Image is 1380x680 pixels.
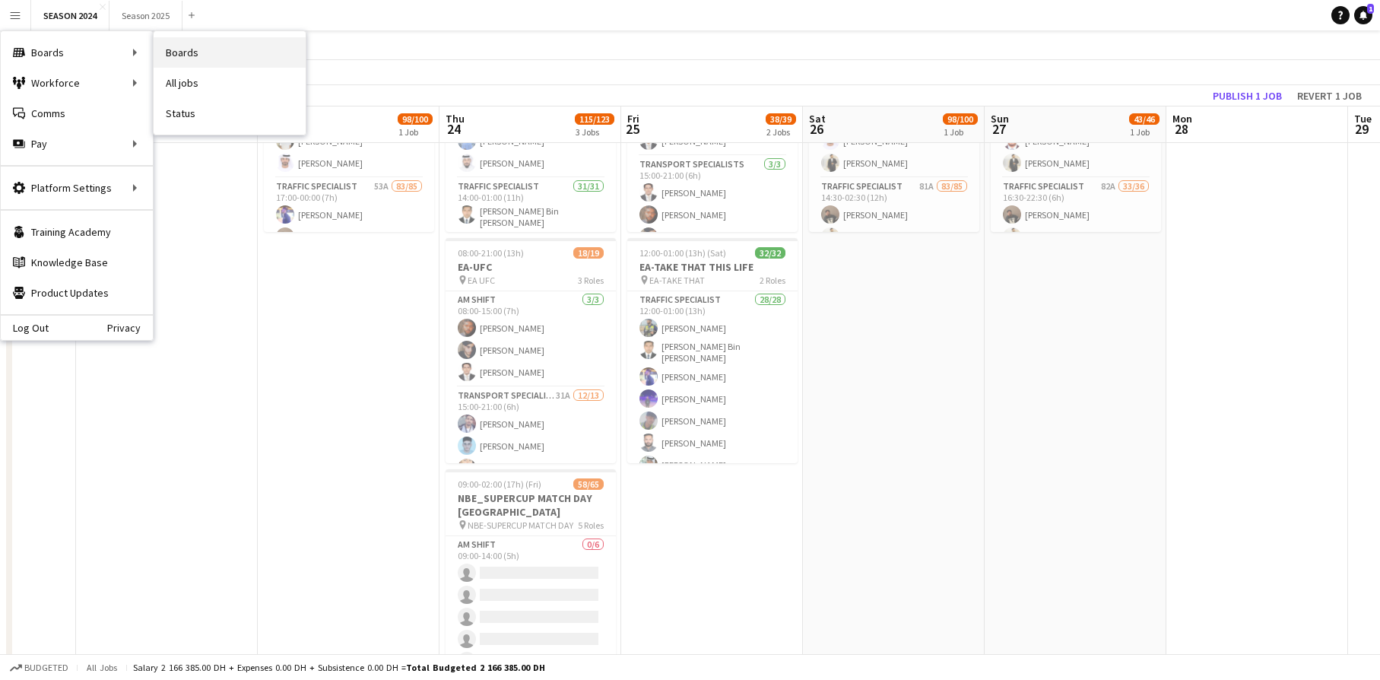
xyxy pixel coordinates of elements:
[1,247,153,278] a: Knowledge Base
[809,112,826,126] span: Sat
[1170,120,1192,138] span: 28
[446,112,465,126] span: Thu
[755,247,785,259] span: 32/32
[1,217,153,247] a: Training Academy
[1172,112,1192,126] span: Mon
[627,156,798,252] app-card-role: Transport Specialists3/315:00-21:00 (6h)[PERSON_NAME][PERSON_NAME][PERSON_NAME]
[446,238,616,463] app-job-card: 08:00-21:00 (13h)18/19EA-UFC EA UFC3 RolesAM SHIFT3/308:00-15:00 (7h)[PERSON_NAME][PERSON_NAME][P...
[627,238,798,463] app-job-card: 12:00-01:00 (13h) (Sat)32/32EA-TAKE THAT THIS LIFE EA-TAKE THAT2 RolesTraffic Specialist28/2812:0...
[107,322,153,334] a: Privacy
[576,126,614,138] div: 3 Jobs
[639,247,726,259] span: 12:00-01:00 (13h) (Sat)
[443,120,465,138] span: 24
[1,278,153,308] a: Product Updates
[766,126,795,138] div: 2 Jobs
[24,663,68,673] span: Budgeted
[1354,112,1372,126] span: Tue
[154,68,306,98] a: All jobs
[1367,4,1374,14] span: 1
[943,113,978,125] span: 98/100
[627,112,639,126] span: Fri
[991,112,1009,126] span: Sun
[1,129,153,159] div: Pay
[625,120,639,138] span: 25
[446,291,616,387] app-card-role: AM SHIFT3/308:00-15:00 (7h)[PERSON_NAME][PERSON_NAME][PERSON_NAME]
[1,322,49,334] a: Log Out
[1,37,153,68] div: Boards
[578,520,604,531] span: 5 Roles
[1130,126,1159,138] div: 1 Job
[446,260,616,274] h3: EA-UFC
[649,275,705,286] span: EA-TAKE THAT
[1129,113,1160,125] span: 43/46
[31,1,109,30] button: SEASON 2024
[944,126,977,138] div: 1 Job
[458,478,541,490] span: 09:00-02:00 (17h) (Fri)
[468,520,573,531] span: NBE-SUPERCUP MATCH DAY
[1,68,153,98] div: Workforce
[1,173,153,203] div: Platform Settings
[766,113,796,125] span: 38/39
[760,275,785,286] span: 2 Roles
[406,662,545,673] span: Total Budgeted 2 166 385.00 DH
[807,120,826,138] span: 26
[84,662,120,673] span: All jobs
[1291,86,1368,106] button: Revert 1 job
[575,113,614,125] span: 115/123
[398,113,433,125] span: 98/100
[573,478,604,490] span: 58/65
[8,659,71,676] button: Budgeted
[133,662,545,673] div: Salary 2 166 385.00 DH + Expenses 0.00 DH + Subsistence 0.00 DH =
[398,126,432,138] div: 1 Job
[154,37,306,68] a: Boards
[1352,120,1372,138] span: 29
[446,491,616,519] h3: NBE_SUPERCUP MATCH DAY [GEOGRAPHIC_DATA]
[1207,86,1288,106] button: Publish 1 job
[109,1,182,30] button: Season 2025
[154,98,306,129] a: Status
[988,120,1009,138] span: 27
[573,247,604,259] span: 18/19
[1354,6,1372,24] a: 1
[458,247,524,259] span: 08:00-21:00 (13h)
[627,260,798,274] h3: EA-TAKE THAT THIS LIFE
[578,275,604,286] span: 3 Roles
[1,98,153,129] a: Comms
[468,275,495,286] span: EA UFC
